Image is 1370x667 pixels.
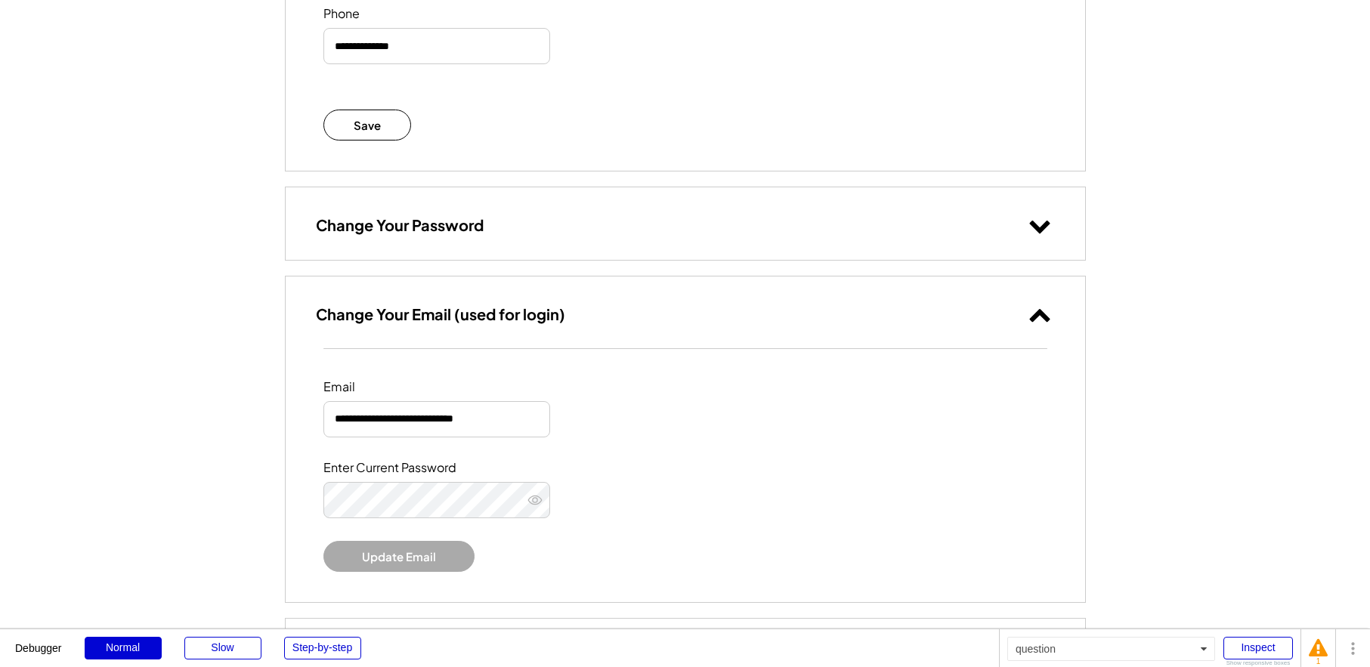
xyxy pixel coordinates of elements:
[15,629,62,653] div: Debugger
[316,304,565,324] h3: Change Your Email (used for login)
[85,637,162,659] div: Normal
[323,460,475,476] div: Enter Current Password
[1007,637,1215,661] div: question
[1223,637,1293,659] div: Inspect
[323,110,412,141] button: Save
[284,637,361,659] div: Step-by-step
[323,379,475,395] div: Email
[1309,658,1328,665] div: 1
[316,215,484,235] h3: Change Your Password
[323,6,475,22] div: Phone
[323,541,475,572] button: Update Email
[1223,660,1293,666] div: Show responsive boxes
[184,637,261,659] div: Slow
